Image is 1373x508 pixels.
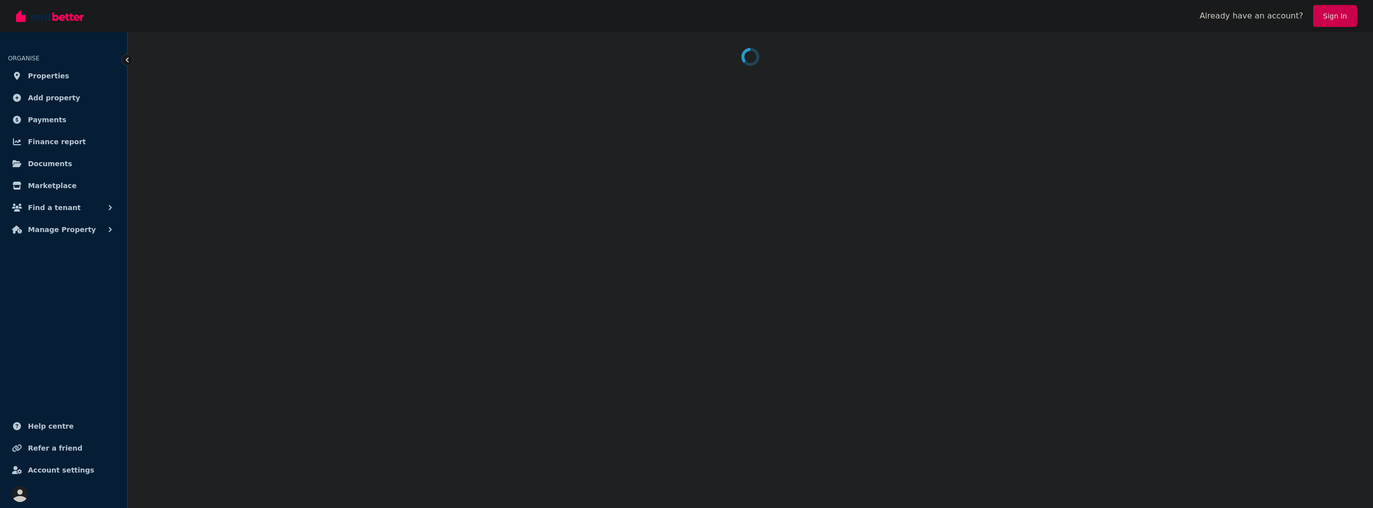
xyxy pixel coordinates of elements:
[1313,5,1357,27] a: Sign In
[8,438,119,458] a: Refer a friend
[28,464,94,476] span: Account settings
[28,158,72,170] span: Documents
[8,220,119,240] button: Manage Property
[8,198,119,218] button: Find a tenant
[28,92,80,104] span: Add property
[8,88,119,108] a: Add property
[28,70,69,82] span: Properties
[28,224,96,236] span: Manage Property
[8,110,119,130] a: Payments
[28,180,76,192] span: Marketplace
[8,154,119,174] a: Documents
[8,132,119,152] a: Finance report
[28,202,81,214] span: Find a tenant
[1199,10,1303,22] span: Already have an account?
[28,114,66,126] span: Payments
[8,176,119,196] a: Marketplace
[8,66,119,86] a: Properties
[8,460,119,480] a: Account settings
[28,136,86,148] span: Finance report
[8,416,119,436] a: Help centre
[28,420,74,432] span: Help centre
[8,55,39,62] span: ORGANISE
[16,8,84,23] img: RentBetter
[28,442,82,454] span: Refer a friend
